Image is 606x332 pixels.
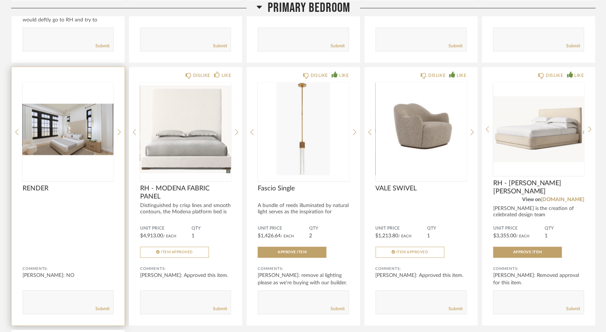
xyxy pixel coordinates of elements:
a: Submit [448,306,463,312]
a: Submit [566,43,580,50]
div: [PERSON_NAME]: Approved this item. [376,272,467,280]
span: 1 [427,234,430,239]
div: A bundle of reeds illuminated by natural light serves as the inspiration for Laure... [258,203,349,222]
span: Approve Item [513,251,542,254]
div: Comments: [493,265,584,273]
span: QTY [309,226,349,232]
span: Unit Price [140,226,192,232]
span: Unit Price [376,226,427,232]
div: Distinguished by crisp lines and smooth contours, the Modena platform bed is ... [140,203,231,222]
span: 1 [545,234,548,239]
span: QTY [427,226,467,232]
span: / Each [516,235,529,238]
button: Approve Item [258,247,326,258]
div: [PERSON_NAME]: Removed approval for this item. [493,272,584,287]
span: RH - MODENA FABRIC PANEL [140,185,231,201]
a: Submit [95,306,109,312]
span: Fascio Single [258,185,349,193]
span: $1,213.80 [376,234,399,239]
span: / Each [281,235,294,238]
button: Approve Item [493,247,562,258]
span: / Each [163,235,176,238]
a: Submit [95,43,109,50]
span: VALE SWIVEL [376,185,467,193]
span: 2 [309,234,312,239]
div: DISLIKE [311,72,328,79]
span: $1,426.64 [258,234,281,239]
div: [PERSON_NAME]: NO [23,272,114,280]
span: $4,913.00 [140,234,163,239]
div: 0 [258,83,349,176]
button: Item Approved [140,247,209,258]
span: QTY [545,226,584,232]
div: DISLIKE [546,72,563,79]
div: DISLIKE [428,72,446,79]
div: Comments: [376,265,467,273]
div: [PERSON_NAME]: Approved this item. [140,272,231,280]
a: Submit [213,43,227,50]
span: Unit Price [258,226,309,232]
div: Comments: [140,265,231,273]
span: View on [522,197,541,203]
span: RENDER [23,185,114,193]
div: 0 [376,83,467,176]
div: 0 [23,83,114,176]
img: undefined [376,83,467,176]
div: DISLIKE [193,72,210,79]
span: $3,355.00 [493,234,516,239]
div: LIKE [457,72,466,79]
a: Submit [566,306,580,312]
span: Item Approved [396,251,429,254]
div: [PERSON_NAME] is the creation of celebrated design team [PERSON_NAME] and [PERSON_NAME] ... [493,206,584,231]
span: / Each [399,235,412,238]
img: undefined [493,83,584,176]
div: LIKE [575,72,584,79]
div: LIKE [339,72,349,79]
div: Comments: [23,265,114,273]
a: Submit [448,43,463,50]
a: Submit [331,306,345,312]
div: LIKE [221,72,231,79]
img: undefined [140,83,231,176]
a: [DOMAIN_NAME] [541,197,584,203]
div: Comments: [258,265,349,273]
div: [PERSON_NAME]: remove al lighting please as we're buying with our builder. [258,272,349,287]
span: QTY [192,226,231,232]
span: Item Approved [161,251,193,254]
button: Item Approved [376,247,444,258]
a: Submit [331,43,345,50]
div: 0 [140,83,231,176]
a: Submit [213,306,227,312]
span: Approve Item [278,251,307,254]
div: [PERSON_NAME]: not on sale, but I would deftly go to RH and try to included in t... [23,9,114,31]
img: undefined [23,83,114,176]
img: undefined [258,83,349,176]
span: RH - [PERSON_NAME] [PERSON_NAME] [493,180,584,196]
span: 1 [192,234,194,239]
span: Unit Price [493,226,545,232]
